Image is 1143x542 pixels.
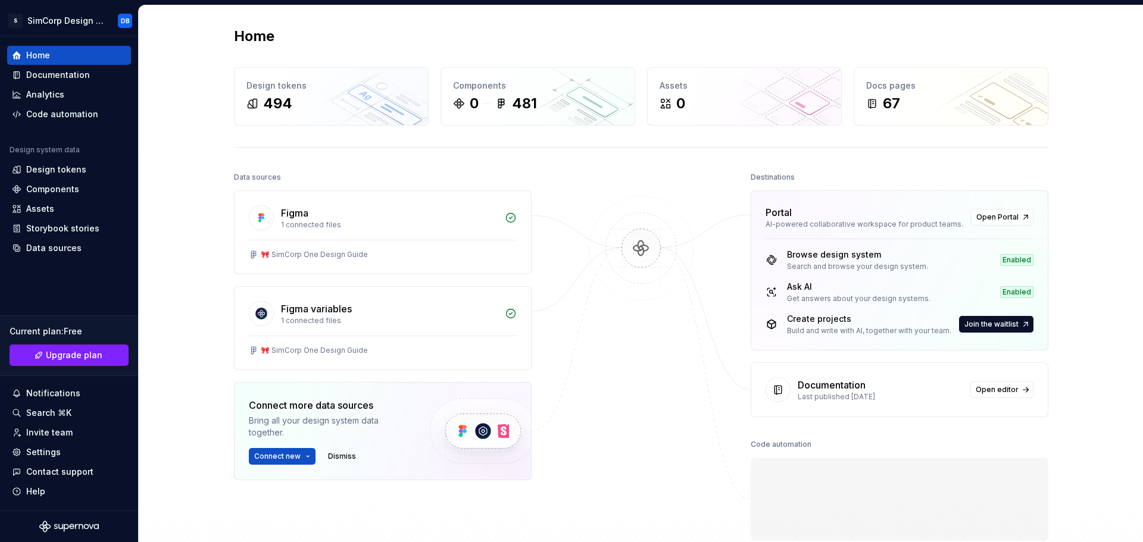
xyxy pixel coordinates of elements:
div: Search ⌘K [26,407,71,419]
div: Browse design system [787,249,928,261]
a: Documentation [7,65,131,84]
div: Figma variables [281,302,352,316]
div: Documentation [26,69,90,81]
button: Upgrade plan [10,344,129,366]
span: Open editor [976,385,1019,394]
div: Portal [766,205,792,220]
a: Open editor [970,381,1033,398]
div: Code automation [26,108,98,120]
div: Assets [660,80,829,92]
div: Storybook stories [26,223,99,234]
svg: Supernova Logo [39,521,99,532]
button: SSimCorp Design SystemDB [2,8,136,33]
a: Settings [7,443,131,462]
a: Design tokens494 [234,67,429,126]
div: 481 [512,94,537,113]
div: Destinations [751,169,795,186]
h2: Home [234,27,274,46]
div: Components [453,80,623,92]
span: Connect new [254,452,301,461]
a: Design tokens [7,160,131,179]
div: Settings [26,446,61,458]
div: Invite team [26,427,73,438]
a: Components0481 [441,67,635,126]
div: Docs pages [866,80,1036,92]
div: SimCorp Design System [27,15,104,27]
a: Home [7,46,131,65]
a: Docs pages67 [854,67,1048,126]
button: Contact support [7,462,131,481]
div: Enabled [1000,254,1033,266]
div: 67 [883,94,900,113]
div: Connect more data sources [249,398,410,412]
div: DB [121,16,130,26]
div: AI-powered collaborative workspace for product teams. [766,220,964,229]
div: Create projects [787,313,951,325]
a: Code automation [7,105,131,124]
div: 🎀 SimCorp One Design Guide [261,250,368,259]
div: Figma [281,206,308,220]
span: Dismiss [328,452,356,461]
button: Notifications [7,384,131,403]
div: Ask AI [787,281,930,293]
a: Storybook stories [7,219,131,238]
span: Upgrade plan [46,349,102,361]
a: Assets0 [647,67,842,126]
span: Join the waitlist [964,319,1019,329]
div: Help [26,485,45,497]
div: 🎀 SimCorp One Design Guide [261,346,368,355]
button: Connect new [249,448,316,465]
a: Assets [7,199,131,218]
div: Data sources [234,169,281,186]
div: Data sources [26,242,82,254]
div: Components [26,183,79,195]
div: 1 connected files [281,316,498,325]
a: Open Portal [971,209,1033,225]
div: 0 [470,94,479,113]
div: Bring all your design system data together. [249,415,410,438]
span: Open Portal [976,212,1019,222]
div: Design tokens [246,80,416,92]
div: Current plan : Free [10,325,129,337]
button: Dismiss [323,448,361,465]
a: Invite team [7,423,131,442]
div: Search and browse your design system. [787,262,928,271]
div: Enabled [1000,286,1033,298]
div: Get answers about your design systems. [787,294,930,303]
div: Home [26,49,50,61]
button: Join the waitlist [959,316,1033,333]
div: 494 [263,94,292,113]
a: Components [7,180,131,199]
div: Contact support [26,466,93,478]
div: Last published [DATE] [798,392,963,402]
div: Build and write with AI, together with your team. [787,326,951,336]
div: Documentation [798,378,866,392]
a: Data sources [7,239,131,258]
div: Code automation [751,436,811,453]
a: Figma1 connected files🎀 SimCorp One Design Guide [234,190,532,274]
a: Analytics [7,85,131,104]
div: 0 [676,94,685,113]
a: Figma variables1 connected files🎀 SimCorp One Design Guide [234,286,532,370]
button: Search ⌘K [7,403,131,422]
div: S [8,14,23,28]
div: Analytics [26,89,64,101]
div: 1 connected files [281,220,498,230]
div: Assets [26,203,54,215]
div: Notifications [26,387,80,399]
div: Design tokens [26,164,86,176]
div: Design system data [10,145,80,155]
button: Help [7,482,131,501]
